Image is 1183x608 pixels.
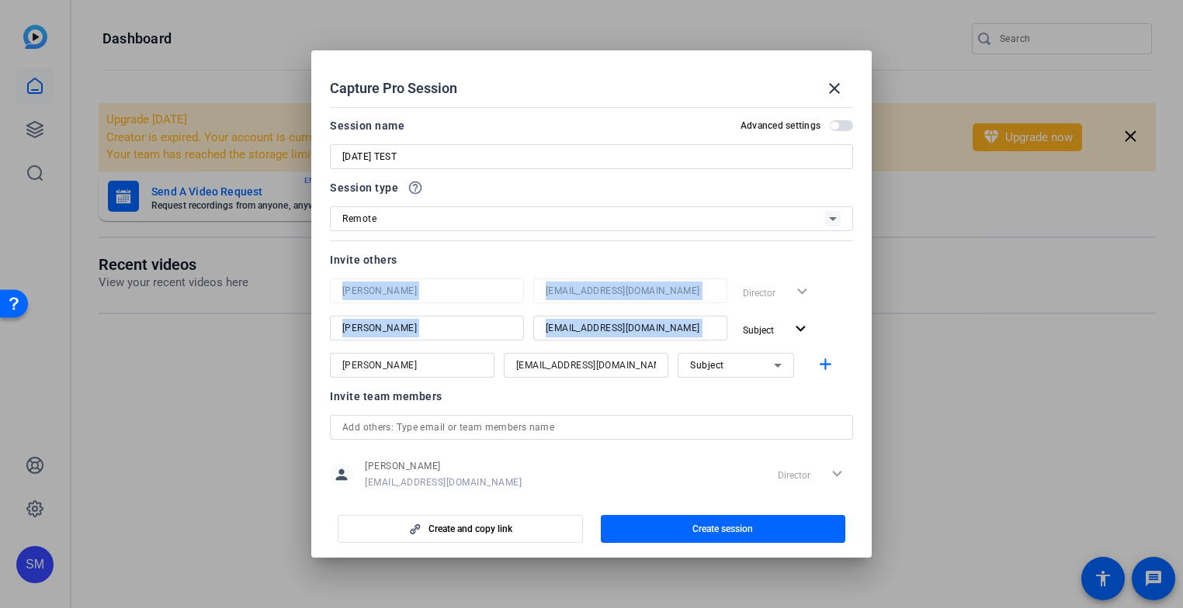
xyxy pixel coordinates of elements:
[330,178,398,197] span: Session type
[330,250,853,269] div: Invite others
[743,325,774,336] span: Subject
[342,147,841,166] input: Enter Session Name
[791,320,810,339] mat-icon: expand_more
[330,463,353,486] mat-icon: person
[365,476,522,489] span: [EMAIL_ADDRESS][DOMAIN_NAME]
[342,356,482,375] input: Name...
[330,70,853,107] div: Capture Pro Session
[428,523,512,535] span: Create and copy link
[737,316,817,344] button: Subject
[601,515,846,543] button: Create session
[690,360,724,371] span: Subject
[692,523,753,535] span: Create session
[338,515,583,543] button: Create and copy link
[546,319,715,337] input: Email...
[330,116,404,135] div: Session name
[342,213,376,224] span: Remote
[365,460,522,472] span: [PERSON_NAME]
[741,119,820,132] h2: Advanced settings
[546,282,715,300] input: Email...
[825,79,844,98] mat-icon: close
[330,387,853,406] div: Invite team members
[516,356,656,375] input: Email...
[342,319,512,337] input: Name...
[342,418,841,437] input: Add others: Type email or team members name
[816,355,835,375] mat-icon: add
[342,282,512,300] input: Name...
[408,180,423,195] mat-icon: help_outline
